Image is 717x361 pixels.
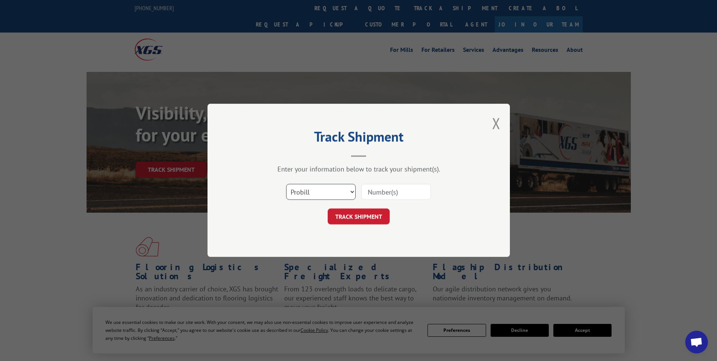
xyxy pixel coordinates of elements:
div: Enter your information below to track your shipment(s). [245,165,472,174]
button: TRACK SHIPMENT [328,209,390,225]
input: Number(s) [361,184,431,200]
h2: Track Shipment [245,131,472,146]
button: Close modal [492,113,500,133]
div: Open chat [685,331,708,353]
